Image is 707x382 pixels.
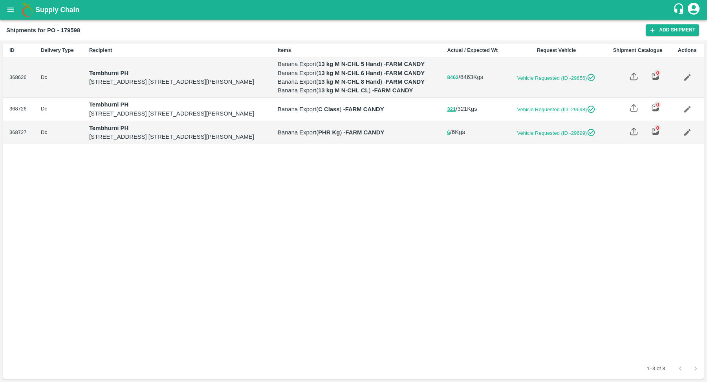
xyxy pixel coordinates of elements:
[3,121,35,144] td: 368727
[447,105,502,114] p: / 321 Kgs
[654,101,661,108] div: 0
[651,72,659,81] img: preview
[345,129,384,136] strong: FARM CANDY
[447,128,450,137] button: 6
[278,47,291,53] b: Items
[20,2,35,18] img: logo
[318,129,340,136] b: PHR Kg
[278,105,435,114] p: Banana Export ( ) -
[89,132,265,141] p: [STREET_ADDRESS] [STREET_ADDRESS][PERSON_NAME]
[278,60,435,68] p: Banana Export ( ) -
[35,57,83,97] td: Dc
[278,86,435,95] p: Banana Export ( ) -
[514,105,599,114] a: Vehicle Requested (ID -29698)
[3,98,35,121] td: 368726
[3,57,35,97] td: 368626
[654,70,661,76] div: 0
[447,73,459,82] button: 8463
[89,109,265,118] p: [STREET_ADDRESS] [STREET_ADDRESS][PERSON_NAME]
[89,125,128,131] strong: Tembhurni PH
[678,123,696,141] a: Edit
[2,1,20,19] button: open drawer
[318,106,339,112] b: C Class
[514,128,599,137] a: Vehicle Requested (ID -29699)
[447,105,456,114] button: 321
[630,72,638,81] img: share
[9,47,15,53] b: ID
[318,87,368,94] b: 13 kg M N-CHL CL
[630,104,638,112] img: share
[318,79,380,85] b: 13 kg M N-CHL 8 Hand
[646,24,699,36] a: Add Shipment
[345,106,384,112] strong: FARM CANDY
[678,68,696,86] a: Edit
[278,128,435,137] p: Banana Export ( ) -
[318,70,380,76] b: 13 kg M N-CHL 6 Hand
[35,6,79,14] b: Supply Chain
[654,125,661,131] div: 0
[630,127,638,136] img: share
[647,365,665,373] p: 1–3 of 3
[613,47,663,53] b: Shipment Catalogue
[386,61,425,67] strong: FARM CANDY
[447,47,498,53] b: Actual / Expected Wt
[89,70,128,76] strong: Tembhurni PH
[6,27,80,33] b: Shipments for PO - 179598
[386,70,425,76] strong: FARM CANDY
[278,69,435,77] p: Banana Export ( ) -
[278,77,435,86] p: Banana Export ( ) -
[673,3,687,17] div: customer-support
[374,87,413,94] strong: FARM CANDY
[35,121,83,144] td: Dc
[447,73,502,82] p: / 8463 Kgs
[35,98,83,121] td: Dc
[651,104,659,112] img: preview
[678,100,696,118] a: Edit
[447,128,502,137] p: / 6 Kgs
[514,73,599,82] a: Vehicle Requested (ID -29656)
[89,47,112,53] b: Recipient
[537,47,576,53] b: Request Vehicle
[89,101,128,108] strong: Tembhurni PH
[687,2,701,18] div: account of current user
[318,61,380,67] b: 13 kg M N-CHL 5 Hand
[41,47,74,53] b: Delivery Type
[386,79,425,85] strong: FARM CANDY
[651,127,659,136] img: preview
[89,77,265,86] p: [STREET_ADDRESS] [STREET_ADDRESS][PERSON_NAME]
[678,47,697,53] b: Actions
[35,4,673,15] a: Supply Chain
